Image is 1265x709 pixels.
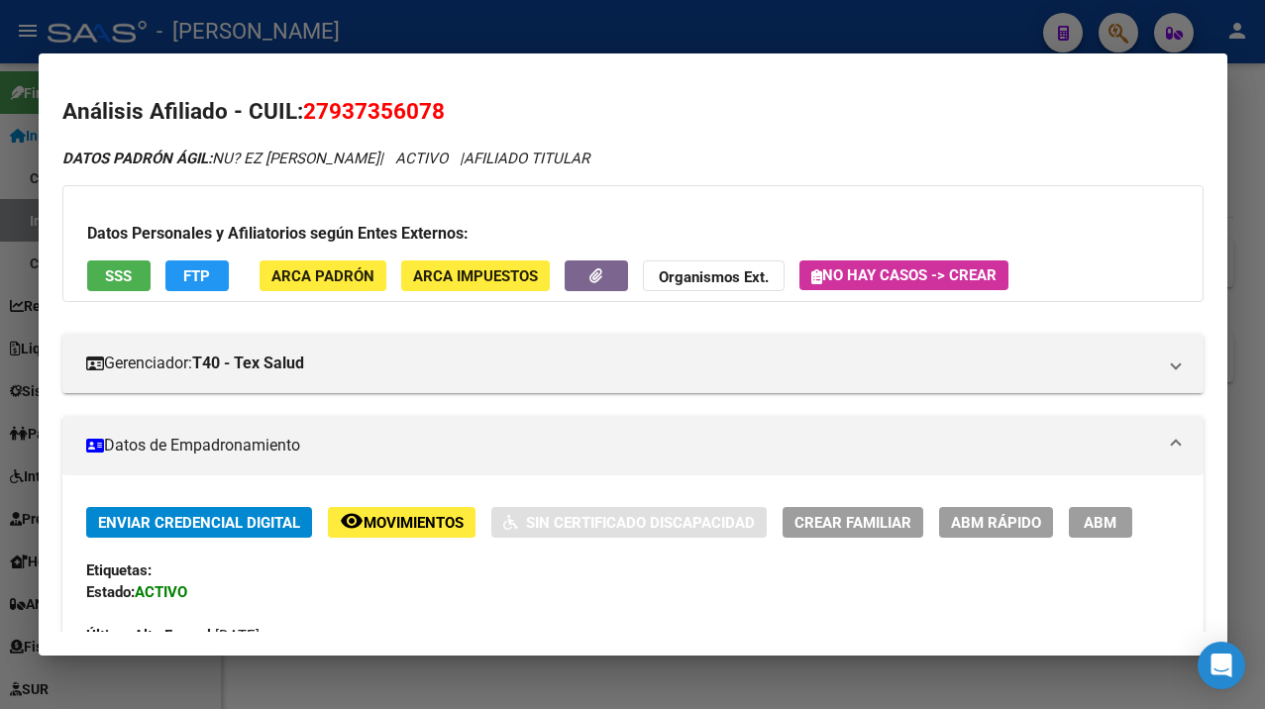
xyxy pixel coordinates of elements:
[783,507,923,538] button: Crear Familiar
[811,266,997,284] span: No hay casos -> Crear
[340,509,364,533] mat-icon: remove_red_eye
[86,434,1156,457] mat-panel-title: Datos de Empadronamiento
[86,561,152,579] strong: Etiquetas:
[643,260,785,291] button: Organismos Ext.
[413,267,538,285] span: ARCA Impuestos
[165,260,229,291] button: FTP
[271,267,374,285] span: ARCA Padrón
[105,267,132,285] span: SSS
[1069,507,1132,538] button: ABM
[303,98,445,124] span: 27937356078
[86,352,1156,375] mat-panel-title: Gerenciador:
[62,95,1204,129] h2: Análisis Afiliado - CUIL:
[491,507,767,538] button: Sin Certificado Discapacidad
[87,260,151,291] button: SSS
[86,627,215,645] strong: Última Alta Formal:
[794,514,911,532] span: Crear Familiar
[87,222,1179,246] h3: Datos Personales y Afiliatorios según Entes Externos:
[62,150,212,167] strong: DATOS PADRÓN ÁGIL:
[464,150,589,167] span: AFILIADO TITULAR
[86,627,260,645] span: [DATE]
[62,416,1204,475] mat-expansion-panel-header: Datos de Empadronamiento
[939,507,1053,538] button: ABM Rápido
[1084,514,1116,532] span: ABM
[951,514,1041,532] span: ABM Rápido
[526,514,755,532] span: Sin Certificado Discapacidad
[86,507,312,538] button: Enviar Credencial Digital
[260,260,386,291] button: ARCA Padrón
[799,260,1008,290] button: No hay casos -> Crear
[62,334,1204,393] mat-expansion-panel-header: Gerenciador:T40 - Tex Salud
[401,260,550,291] button: ARCA Impuestos
[62,150,379,167] span: NU? EZ [PERSON_NAME]
[659,268,769,286] strong: Organismos Ext.
[183,267,210,285] span: FTP
[328,507,475,538] button: Movimientos
[98,514,300,532] span: Enviar Credencial Digital
[1198,642,1245,689] div: Open Intercom Messenger
[364,514,464,532] span: Movimientos
[135,583,187,601] strong: ACTIVO
[86,583,135,601] strong: Estado:
[192,352,304,375] strong: T40 - Tex Salud
[62,150,589,167] i: | ACTIVO |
